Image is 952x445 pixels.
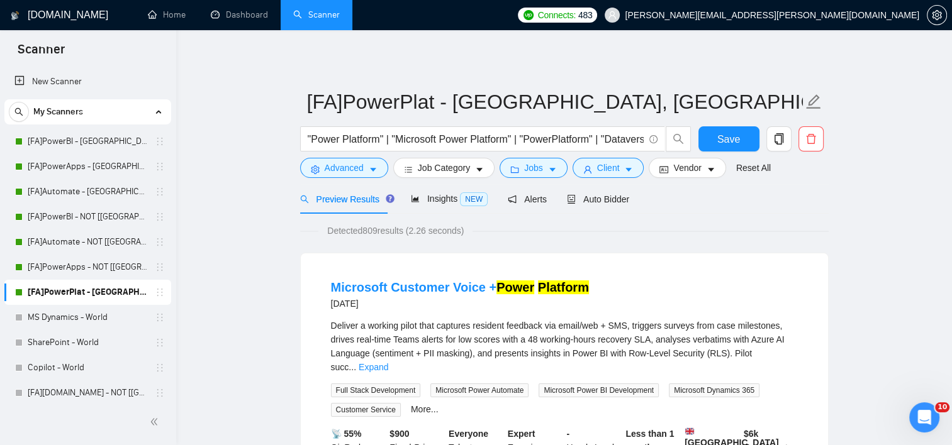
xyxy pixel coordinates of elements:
[4,69,171,94] li: New Scanner
[673,161,701,175] span: Vendor
[460,192,488,206] span: NEW
[538,8,576,22] span: Connects:
[927,10,946,20] span: setting
[28,380,147,405] a: [FA][DOMAIN_NAME] - NOT [[GEOGRAPHIC_DATA], CAN, [GEOGRAPHIC_DATA]] - No AI
[411,404,439,414] a: More...
[331,280,589,294] a: Microsoft Customer Voice +Power Platform
[318,224,473,238] span: Detected 809 results (2.26 seconds)
[508,429,535,439] b: Expert
[805,94,822,110] span: edit
[411,194,488,204] span: Insights
[389,429,409,439] b: $ 900
[798,126,824,151] button: delete
[9,102,29,122] button: search
[28,255,147,280] a: [FA]PowerApps - NOT [[GEOGRAPHIC_DATA], CAN, [GEOGRAPHIC_DATA]]
[649,135,658,143] span: info-circle
[28,129,147,154] a: [FA]PowerBI - [GEOGRAPHIC_DATA], [GEOGRAPHIC_DATA], [GEOGRAPHIC_DATA]
[524,161,543,175] span: Jobs
[155,287,165,297] span: holder
[211,9,268,20] a: dashboardDashboard
[567,194,629,204] span: Auto Bidder
[666,126,691,151] button: search
[411,194,420,203] span: area-chart
[155,187,165,197] span: holder
[307,86,803,118] input: Scanner name...
[155,388,165,398] span: holder
[150,415,162,428] span: double-left
[717,131,740,147] span: Save
[597,161,620,175] span: Client
[624,165,633,174] span: caret-down
[909,402,939,432] iframe: Intercom live chat
[608,11,617,19] span: user
[331,296,589,311] div: [DATE]
[669,383,759,397] span: Microsoft Dynamics 365
[28,204,147,229] a: [FA]PowerBI - NOT [[GEOGRAPHIC_DATA], CAN, [GEOGRAPHIC_DATA]]
[28,154,147,179] a: [FA]PowerApps - [GEOGRAPHIC_DATA], [GEOGRAPHIC_DATA], [GEOGRAPHIC_DATA]
[28,280,147,305] a: [FA]PowerPlat - [GEOGRAPHIC_DATA], [GEOGRAPHIC_DATA], [GEOGRAPHIC_DATA]
[767,133,791,145] span: copy
[300,195,309,204] span: search
[300,158,388,178] button: settingAdvancedcaret-down
[524,10,534,20] img: upwork-logo.png
[393,158,495,178] button: barsJob Categorycaret-down
[927,10,947,20] a: setting
[449,429,488,439] b: Everyone
[698,126,759,151] button: Save
[578,8,592,22] span: 483
[539,383,659,397] span: Microsoft Power BI Development
[155,212,165,222] span: holder
[155,312,165,322] span: holder
[331,429,362,439] b: 📡 55%
[766,126,792,151] button: copy
[538,280,589,294] mark: Platform
[649,158,725,178] button: idcardVendorcaret-down
[155,363,165,373] span: holder
[404,165,413,174] span: bars
[33,99,83,124] span: My Scanners
[369,165,378,174] span: caret-down
[155,162,165,172] span: holder
[155,136,165,146] span: holder
[508,194,547,204] span: Alerts
[475,165,484,174] span: caret-down
[28,330,147,355] a: SharePoint - World
[14,69,161,94] a: New Scanner
[508,195,517,204] span: notification
[148,9,186,20] a: homeHome
[567,429,570,439] b: -
[548,165,557,174] span: caret-down
[311,165,320,174] span: setting
[744,429,758,439] b: $ 6k
[331,383,421,397] span: Full Stack Development
[927,5,947,25] button: setting
[155,237,165,247] span: holder
[349,362,356,372] span: ...
[567,195,576,204] span: robot
[8,40,75,67] span: Scanner
[9,107,28,116] span: search
[707,165,715,174] span: caret-down
[28,305,147,330] a: MS Dynamics - World
[510,165,519,174] span: folder
[155,338,165,348] span: holder
[496,280,534,294] mark: Power
[430,383,529,397] span: Microsoft Power Automate
[736,161,771,175] a: Reset All
[28,355,147,380] a: Copilot - World
[418,161,470,175] span: Job Category
[300,194,391,204] span: Preview Results
[659,165,668,174] span: idcard
[28,229,147,255] a: [FA]Automate - NOT [[GEOGRAPHIC_DATA], [GEOGRAPHIC_DATA], [GEOGRAPHIC_DATA]]
[11,6,20,26] img: logo
[308,131,644,147] input: Search Freelance Jobs...
[331,319,798,374] div: Deliver a working pilot that captures resident feedback via email/web + SMS, triggers surveys fro...
[799,133,823,145] span: delete
[359,362,388,372] a: Expand
[325,161,364,175] span: Advanced
[331,403,401,417] span: Customer Service
[500,158,568,178] button: folderJobscaret-down
[384,193,396,204] div: Tooltip anchor
[28,179,147,204] a: [FA]Automate - [GEOGRAPHIC_DATA], [GEOGRAPHIC_DATA], [GEOGRAPHIC_DATA]
[573,158,644,178] button: userClientcaret-down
